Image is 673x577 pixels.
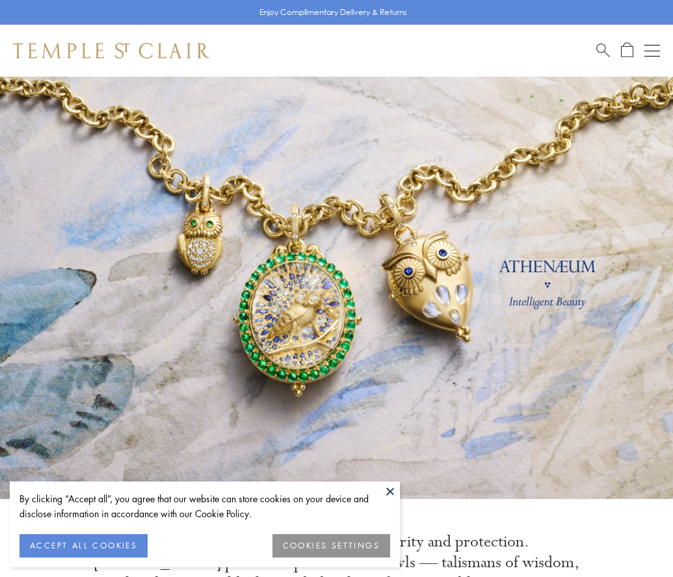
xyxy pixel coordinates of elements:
[272,534,390,558] button: COOKIES SETTINGS
[13,43,209,58] img: Temple St. Clair
[20,491,390,521] div: By clicking “Accept all”, you agree that our website can store cookies on your device and disclos...
[644,43,660,58] button: Open navigation
[20,534,148,558] button: ACCEPT ALL COOKIES
[596,42,610,58] a: Search
[259,6,407,19] p: Enjoy Complimentary Delivery & Returns
[621,42,633,58] a: Open Shopping Bag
